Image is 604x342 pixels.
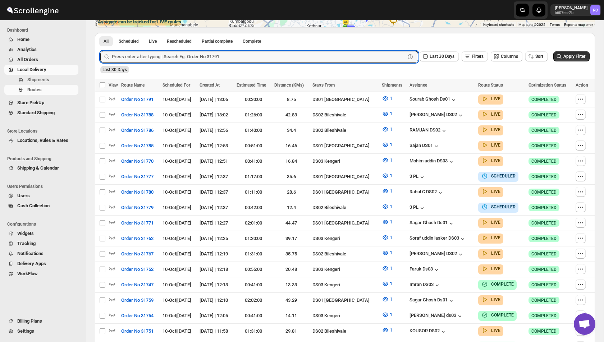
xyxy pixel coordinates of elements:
[531,251,557,257] span: COMPLETED
[409,251,464,258] button: [PERSON_NAME] DS02
[121,250,154,258] span: Order No 31767
[117,264,158,275] button: Order No 31752
[390,173,392,178] span: 1
[117,186,158,198] button: Order No 31780
[390,204,392,209] span: 1
[409,143,440,150] button: Sajan DS01
[237,235,270,242] div: 01:20:00
[409,127,448,134] div: RAMJAN DS02
[481,296,500,303] button: LIVE
[481,311,514,319] button: COMPLETE
[409,313,463,320] button: [PERSON_NAME] ds03
[237,250,270,258] div: 01:31:00
[237,127,270,134] div: 01:40:00
[312,235,377,242] div: DS03 Kengeri
[481,265,500,272] button: LIVE
[525,51,548,61] button: Sort
[590,5,600,15] span: Rahul Chopra
[531,267,557,272] span: COMPLETED
[481,95,500,102] button: LIVE
[17,231,34,236] span: Widgets
[430,54,454,59] span: Last 30 Days
[121,328,154,335] span: Order No 31751
[377,247,397,259] button: 1
[491,189,500,194] b: LIVE
[117,140,158,152] button: Order No 31785
[121,173,154,180] span: Order No 31777
[377,124,397,135] button: 1
[237,297,270,304] div: 02:02:00
[377,294,397,305] button: 1
[409,328,447,335] div: KOUSOR DS02
[574,313,595,335] div: Open chat
[112,51,405,63] input: Press enter after typing | Search Eg. Order No 31791
[200,142,232,149] div: [DATE] | 12:53
[377,278,397,290] button: 1
[237,266,270,273] div: 00:55:00
[377,154,397,166] button: 1
[117,156,158,167] button: Order No 31770
[237,96,270,103] div: 00:30:00
[531,205,557,211] span: COMPLETED
[200,266,232,273] div: [DATE] | 12:18
[491,96,500,101] b: LIVE
[4,75,78,85] button: Shipments
[274,173,308,180] div: 35.6
[390,296,392,302] span: 1
[472,54,484,59] span: Filters
[409,112,464,119] button: [PERSON_NAME] DS02
[390,142,392,147] span: 1
[390,111,392,116] span: 1
[528,83,566,88] span: Optimization Status
[117,125,158,136] button: Order No 31786
[462,51,488,61] button: Filters
[163,297,191,303] span: 10-Oct | [DATE]
[390,126,392,132] span: 1
[163,236,191,241] span: 10-Oct | [DATE]
[7,27,81,33] span: Dashboard
[312,142,377,149] div: DS01 [GEOGRAPHIC_DATA]
[481,126,500,133] button: LIVE
[121,127,154,134] span: Order No 31786
[274,297,308,304] div: 43.29
[377,170,397,181] button: 1
[17,47,37,52] span: Analytics
[550,4,601,16] button: User menu
[200,158,232,165] div: [DATE] | 12:51
[98,18,181,26] label: Assignee can be tracked for LIVE routes
[121,158,154,165] span: Order No 31770
[17,67,46,72] span: Local Delivery
[409,174,426,181] button: 3 PL
[312,250,377,258] div: DS02 Bileshivale
[237,189,270,196] div: 01:11:00
[409,96,457,103] button: Sourab Ghosh Ds01
[312,127,377,134] div: DS02 Bileshivale
[390,157,392,163] span: 1
[200,83,220,88] span: Created At
[200,111,232,119] div: [DATE] | 13:02
[27,77,49,82] span: Shipments
[377,93,397,104] button: 1
[409,204,426,212] button: 3 PL
[409,83,427,88] span: Assignee
[390,281,392,286] span: 1
[312,189,377,196] div: DS01 [GEOGRAPHIC_DATA]
[491,251,500,256] b: LIVE
[274,96,308,103] div: 8.75
[163,143,191,148] span: 10-Oct | [DATE]
[531,174,557,180] span: COMPLETED
[237,158,270,165] div: 00:41:00
[564,23,593,27] a: Report a map error
[237,142,270,149] div: 00:51:00
[17,193,30,198] span: Users
[312,281,377,288] div: DS03 Kengeri
[104,38,109,44] span: All
[531,128,557,133] span: COMPLETED
[390,235,392,240] span: 1
[202,38,233,44] span: Partial complete
[4,326,78,336] button: Settings
[312,96,377,103] div: DS01 [GEOGRAPHIC_DATA]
